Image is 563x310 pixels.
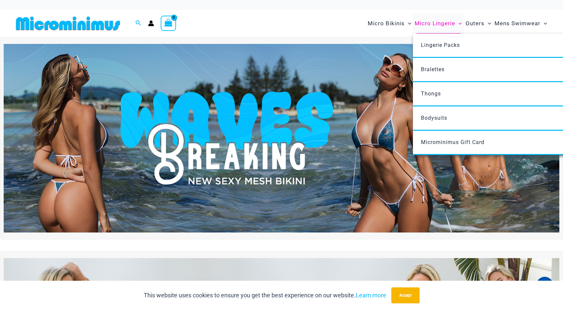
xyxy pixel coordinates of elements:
[415,15,455,32] span: Micro Lingerie
[421,139,484,145] span: Microminimus Gift Card
[484,15,491,32] span: Menu Toggle
[413,13,464,34] a: Micro LingerieMenu ToggleMenu Toggle
[405,15,411,32] span: Menu Toggle
[494,15,540,32] span: Mens Swimwear
[464,13,493,34] a: OutersMenu ToggleMenu Toggle
[368,15,405,32] span: Micro Bikinis
[466,15,484,32] span: Outers
[421,66,445,73] span: Bralettes
[161,16,176,31] a: View Shopping Cart, empty
[391,287,420,303] button: Accept
[366,13,413,34] a: Micro BikinisMenu ToggleMenu Toggle
[135,19,141,28] a: Search icon link
[356,292,386,299] a: Learn more
[493,13,549,34] a: Mens SwimwearMenu ToggleMenu Toggle
[455,15,462,32] span: Menu Toggle
[421,42,460,48] span: Lingerie Packs
[13,16,123,31] img: MM SHOP LOGO FLAT
[4,44,559,233] img: Waves Breaking Ocean Bikini Pack
[421,115,447,121] span: Bodysuits
[365,12,550,35] nav: Site Navigation
[148,20,154,26] a: Account icon link
[421,90,441,97] span: Thongs
[144,290,386,300] p: This website uses cookies to ensure you get the best experience on our website.
[540,15,547,32] span: Menu Toggle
